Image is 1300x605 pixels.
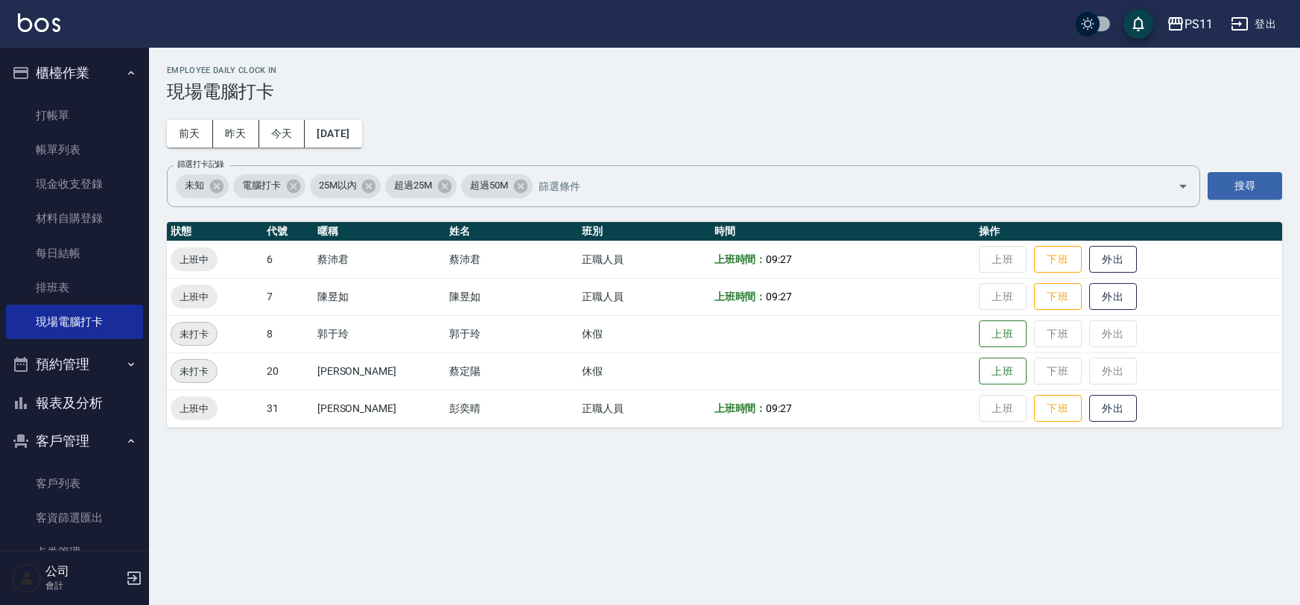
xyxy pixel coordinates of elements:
td: [PERSON_NAME] [314,390,446,427]
a: 現場電腦打卡 [6,305,143,339]
input: 篩選條件 [535,173,1152,199]
button: 櫃檯作業 [6,54,143,92]
td: 8 [263,315,313,352]
button: Open [1171,174,1195,198]
button: 外出 [1089,246,1137,273]
span: 上班中 [171,401,218,416]
button: 登出 [1225,10,1282,38]
span: 09:27 [766,291,792,302]
span: 上班中 [171,289,218,305]
td: 休假 [578,315,711,352]
span: 09:27 [766,253,792,265]
p: 會計 [45,579,121,592]
span: 電腦打卡 [233,178,290,193]
td: 彭奕晴 [446,390,578,427]
button: 預約管理 [6,345,143,384]
td: 蔡沛君 [314,241,446,278]
td: [PERSON_NAME] [314,352,446,390]
b: 上班時間： [714,402,767,414]
th: 代號 [263,222,313,241]
button: 下班 [1034,395,1082,422]
button: 報表及分析 [6,384,143,422]
button: 搜尋 [1208,172,1282,200]
th: 班別 [578,222,711,241]
td: 蔡沛君 [446,241,578,278]
div: 超過50M [461,174,533,198]
td: 正職人員 [578,241,711,278]
div: 未知 [176,174,229,198]
button: 昨天 [213,120,259,148]
a: 現金收支登錄 [6,167,143,201]
label: 篩選打卡記錄 [177,159,224,170]
td: 20 [263,352,313,390]
span: 未打卡 [171,326,217,342]
div: PS11 [1185,15,1213,34]
img: Person [12,563,42,593]
th: 操作 [975,222,1282,241]
button: 上班 [979,358,1027,385]
span: 09:27 [766,402,792,414]
button: 上班 [979,320,1027,348]
td: 陳昱如 [314,278,446,315]
th: 暱稱 [314,222,446,241]
div: 電腦打卡 [233,174,305,198]
td: 陳昱如 [446,278,578,315]
button: 下班 [1034,283,1082,311]
button: 下班 [1034,246,1082,273]
div: 超過25M [385,174,457,198]
td: 7 [263,278,313,315]
div: 25M以內 [310,174,381,198]
a: 客資篩選匯出 [6,501,143,535]
img: Logo [18,13,60,32]
td: 郭于玲 [314,315,446,352]
span: 上班中 [171,252,218,267]
button: 外出 [1089,395,1137,422]
td: 蔡定陽 [446,352,578,390]
a: 客戶列表 [6,466,143,501]
span: 未知 [176,178,213,193]
a: 排班表 [6,270,143,305]
th: 姓名 [446,222,578,241]
span: 超過25M [385,178,441,193]
th: 時間 [711,222,975,241]
span: 超過50M [461,178,517,193]
a: 帳單列表 [6,133,143,167]
a: 打帳單 [6,98,143,133]
a: 每日結帳 [6,236,143,270]
b: 上班時間： [714,291,767,302]
button: PS11 [1161,9,1219,39]
td: 31 [263,390,313,427]
th: 狀態 [167,222,263,241]
button: 今天 [259,120,305,148]
a: 卡券管理 [6,535,143,569]
button: [DATE] [305,120,361,148]
span: 未打卡 [171,364,217,379]
td: 正職人員 [578,390,711,427]
span: 25M以內 [310,178,366,193]
a: 材料自購登錄 [6,201,143,235]
b: 上班時間： [714,253,767,265]
button: 外出 [1089,283,1137,311]
td: 正職人員 [578,278,711,315]
button: 客戶管理 [6,422,143,460]
h5: 公司 [45,564,121,579]
button: 前天 [167,120,213,148]
td: 休假 [578,352,711,390]
h2: Employee Daily Clock In [167,66,1282,75]
h3: 現場電腦打卡 [167,81,1282,102]
button: save [1123,9,1153,39]
td: 6 [263,241,313,278]
td: 郭于玲 [446,315,578,352]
